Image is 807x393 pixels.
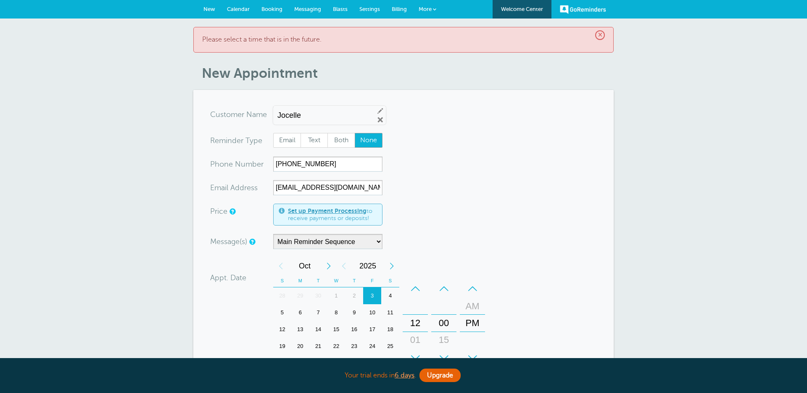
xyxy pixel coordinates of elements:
[462,315,483,332] div: PM
[392,6,407,12] span: Billing
[327,274,345,287] th: W
[431,280,456,366] div: Minutes
[345,321,363,338] div: Thursday, October 16
[345,355,363,372] div: 30
[355,133,382,148] span: None
[210,107,273,122] div: ame
[210,157,273,172] div: mber
[381,355,399,372] div: Saturday, November 1
[227,6,250,12] span: Calendar
[355,133,382,148] label: None
[273,304,291,321] div: 5
[363,321,381,338] div: 17
[327,321,345,338] div: Wednesday, October 15
[309,287,327,304] div: 30
[327,355,345,372] div: 29
[261,6,282,12] span: Booking
[210,137,262,144] label: Reminder Type
[395,372,414,379] a: 6 days
[291,304,309,321] div: Monday, October 6
[336,258,351,274] div: Previous Year
[363,355,381,372] div: Friday, October 31
[381,321,399,338] div: Saturday, October 18
[462,298,483,315] div: AM
[273,258,288,274] div: Previous Month
[210,180,273,195] div: ress
[363,287,381,304] div: 3
[363,304,381,321] div: 10
[381,274,399,287] th: S
[405,315,425,332] div: 12
[203,6,215,12] span: New
[327,304,345,321] div: Wednesday, October 8
[291,355,309,372] div: 27
[363,321,381,338] div: Friday, October 17
[288,207,377,222] span: to receive payments or deposits!
[309,304,327,321] div: Tuesday, October 7
[377,107,384,114] a: Edit
[274,133,301,148] span: Email
[381,287,399,304] div: 4
[345,304,363,321] div: 9
[434,332,454,348] div: 15
[359,6,380,12] span: Settings
[291,321,309,338] div: 13
[345,287,363,304] div: Thursday, October 2
[419,369,461,382] a: Upgrade
[381,355,399,372] div: 1
[419,6,432,12] span: More
[333,6,348,12] span: Blasts
[225,184,244,191] span: il Add
[381,338,399,355] div: Saturday, October 25
[345,338,363,355] div: Thursday, October 23
[291,287,309,304] div: Monday, September 29
[309,321,327,338] div: 14
[273,133,301,148] label: Email
[273,287,291,304] div: 28
[309,338,327,355] div: Tuesday, October 21
[210,274,246,281] label: Appt. Date
[363,304,381,321] div: Friday, October 10
[309,355,327,372] div: 28
[345,321,363,338] div: 16
[405,332,425,348] div: 01
[351,258,384,274] span: 2025
[363,338,381,355] div: Friday, October 24
[249,239,254,244] a: Simple templates and custom messages will use the reminder schedule set under Settings > Reminder...
[210,207,227,215] label: Price
[301,133,328,148] label: Text
[434,315,454,332] div: 00
[224,160,245,168] span: ne Nu
[327,338,345,355] div: Wednesday, October 22
[381,321,399,338] div: 18
[327,304,345,321] div: 8
[273,355,291,372] div: 26
[345,274,363,287] th: T
[327,133,355,148] label: Both
[434,348,454,365] div: 30
[273,321,291,338] div: Sunday, October 12
[321,258,336,274] div: Next Month
[291,321,309,338] div: Monday, October 13
[345,287,363,304] div: 2
[345,304,363,321] div: Thursday, October 9
[294,6,321,12] span: Messaging
[403,280,428,366] div: Hours
[291,304,309,321] div: 6
[309,321,327,338] div: Tuesday, October 14
[229,209,235,214] a: An optional price for the appointment. If you set a price, you can include a payment link in your...
[327,338,345,355] div: 22
[291,287,309,304] div: 29
[273,321,291,338] div: 12
[327,321,345,338] div: 15
[381,338,399,355] div: 25
[291,355,309,372] div: Monday, October 27
[384,258,399,274] div: Next Year
[309,304,327,321] div: 7
[273,287,291,304] div: Sunday, September 28
[291,338,309,355] div: 20
[327,355,345,372] div: Wednesday, October 29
